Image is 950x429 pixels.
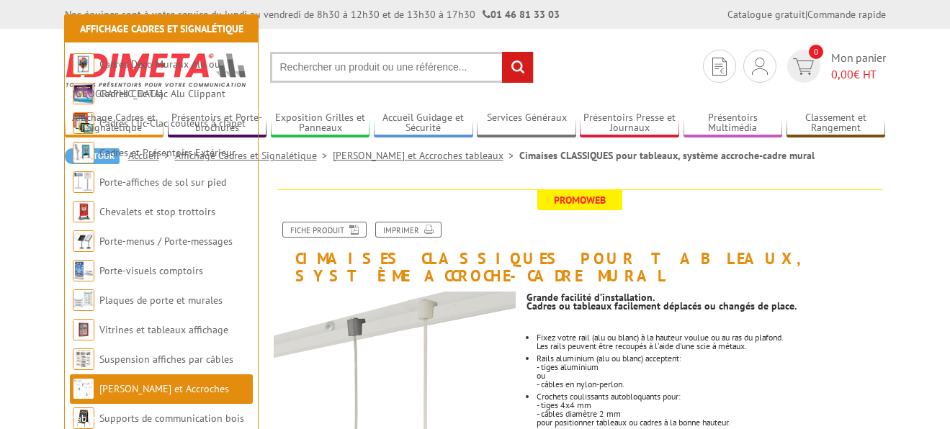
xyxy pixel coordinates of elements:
[477,112,576,135] a: Services Généraux
[73,260,94,281] img: Porte-visuels comptoirs
[784,50,886,83] a: devis rapide 0 Mon panier 0,00€ HT
[787,112,886,135] a: Classement et Rangement
[65,112,164,135] a: Affichage Cadres et Signalétique
[537,410,885,418] p: - câbles diamètre 2 mm
[73,201,94,222] img: Chevalets et stop trottoirs
[80,22,243,35] a: Affichage Cadres et Signalétique
[831,66,886,83] span: € HT
[809,45,823,59] span: 0
[831,67,853,81] span: 0,00
[73,53,94,75] img: Cadres Deco Muraux Alu ou Bois
[727,7,886,22] div: |
[526,302,885,310] p: Cadres ou tableaux facilement déplacés ou changés de place.
[537,333,885,342] p: Fixez votre rail (alu ou blanc) à la hauteur voulue ou au ras du plafond.
[270,52,534,83] input: Rechercher un produit ou une référence...
[73,378,94,399] img: Cimaises et Accroches tableaux
[99,146,236,159] a: Cadres et Présentoirs Extérieur
[374,112,473,135] a: Accueil Guidage et Sécurité
[519,148,815,163] li: Cimaises CLASSIQUES pour tableaux, système accroche-cadre mural
[73,289,94,311] img: Plaques de porte et murales
[99,235,233,248] a: Porte-menus / Porte-messages
[73,142,94,163] img: Cadres et Présentoirs Extérieur
[375,222,442,238] a: Imprimer
[282,222,367,238] a: Fiche produit
[807,8,886,21] a: Commande rapide
[502,52,533,83] input: rechercher
[537,363,885,371] p: - tiges aluminium
[168,112,267,135] a: Présentoirs et Porte-brochures
[831,50,886,83] span: Mon panier
[73,348,94,370] img: Suspension affiches par câbles
[537,354,885,363] p: Rails aluminium (alu ou blanc) acceptent:
[712,58,727,76] img: devis rapide
[65,7,560,22] div: Nos équipes sont à votre service du lundi au vendredi de 8h30 à 12h30 et de 13h30 à 17h30
[99,323,228,336] a: Vitrines et tableaux affichage
[684,112,783,135] a: Présentoirs Multimédia
[99,294,223,307] a: Plaques de porte et murales
[99,87,225,100] a: Cadres Clic-Clac Alu Clippant
[537,392,885,401] p: Crochets coulissants autobloquants pour:
[99,176,226,189] a: Porte-affiches de sol sur pied
[73,382,229,425] a: [PERSON_NAME] et Accroches tableaux
[537,401,885,410] p: - tiges 4x4 mm
[73,230,94,252] img: Porte-menus / Porte-messages
[580,112,679,135] a: Présentoirs Presse et Journaux
[526,293,885,302] p: Grande facilité d’installation.
[73,319,94,340] img: Vitrines et tableaux affichage
[752,58,768,75] img: devis rapide
[99,205,215,218] a: Chevalets et stop trottoirs
[333,149,519,162] a: [PERSON_NAME] et Accroches tableaux
[99,412,244,425] a: Supports de communication bois
[537,190,622,210] span: Promoweb
[73,171,94,193] img: Porte-affiches de sol sur pied
[537,342,885,351] p: Les rails peuvent être recoupés à l'aide d'une scie à métaux.
[793,58,814,75] img: devis rapide
[99,353,233,366] a: Suspension affiches par câbles
[271,112,370,135] a: Exposition Grilles et Panneaux
[73,58,220,100] a: Cadres Deco Muraux Alu ou [GEOGRAPHIC_DATA]
[537,418,885,427] p: pour positionner tableaux ou cadres à la bonne hauteur.
[99,264,203,277] a: Porte-visuels comptoirs
[537,380,885,389] p: - câbles en nylon-perlon.
[727,8,805,21] a: Catalogue gratuit
[537,371,885,380] p: ou
[483,8,560,21] strong: 01 46 81 33 03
